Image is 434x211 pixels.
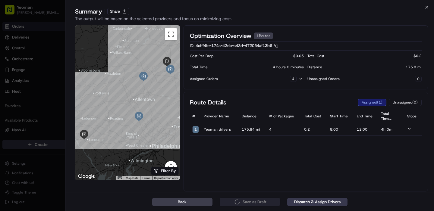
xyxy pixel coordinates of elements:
td: 0.2 [302,123,327,136]
span: Optimization Overview [190,32,251,40]
button: Start new chat [102,59,110,67]
span: Start Time [330,114,352,119]
p: Assigned Orders [190,76,218,81]
span: Pylon [60,102,73,107]
button: Back [152,198,212,206]
div: Summary [75,7,102,16]
div: 4 hours 0 minutes [273,65,304,70]
div: 175.8 mi [406,65,422,70]
button: Dispatch & Assign Drivers [287,198,348,206]
button: Map camera controls [165,161,177,173]
a: Report a map error [154,176,178,180]
td: 12:00 [354,123,379,136]
img: Nash [6,6,18,18]
p: Unassigned Orders [307,76,340,81]
a: 📗Knowledge Base [4,85,49,96]
a: 💻API Documentation [49,85,99,96]
p: $ 0.05 [293,54,304,58]
span: Provider Name [204,114,237,119]
span: 4 [269,127,299,132]
p: Distance [307,65,322,70]
span: Distance [242,114,264,119]
span: # [192,114,195,119]
p: Total Cost [307,54,324,58]
button: Map Data [126,176,138,180]
h2: Route Details [190,98,226,107]
td: 4h 0m [379,123,405,136]
div: 📗 [6,88,11,93]
a: Terms (opens in new tab) [142,176,150,180]
span: Stops [407,114,419,119]
div: The output will be based on the selected providers and focus on minimizing cost. [75,16,424,22]
img: 1736555255976-a54dd68f-1ca7-489b-9aae-adbdc363a1c4 [6,57,17,68]
span: API Documentation [57,87,97,93]
td: 8:00 [328,123,354,136]
div: 0 [415,76,422,82]
p: Total Time [190,65,208,70]
div: Start new chat [20,57,99,64]
p: Cost Per Drop [190,54,213,58]
div: 1 Routes [254,33,273,39]
p: Welcome 👋 [6,24,110,34]
div: 💻 [51,88,56,93]
button: Keyboard shortcuts [118,176,122,179]
div: 4 [290,76,297,82]
button: Toggle fullscreen view [165,28,177,40]
input: Got a question? Start typing here... [16,39,108,45]
span: Knowledge Base [12,87,46,93]
span: 175.84 mi [242,127,264,132]
button: Assigned(1) [358,99,386,106]
div: 1 [192,126,199,133]
span: End Time [357,114,376,119]
span: Total Cost [304,114,325,119]
span: Yeoman drivers [204,127,237,132]
span: ID: [190,43,194,48]
button: Share [107,8,129,15]
a: Powered byPylon [42,102,73,107]
p: $ 0.2 [414,54,422,58]
div: We're available if you need us! [20,64,76,68]
a: Open this area in Google Maps (opens a new window) [77,172,96,180]
span: Total Time Formatted [381,111,398,121]
button: Filter By [151,167,179,175]
span: # of Packages [269,114,299,119]
span: 4cfff4fe-174a-42de-a43d-472054af13b6 [196,43,272,48]
img: Google [77,172,96,180]
button: Unassigned(0) [389,99,422,106]
button: Filter By [151,167,179,175]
